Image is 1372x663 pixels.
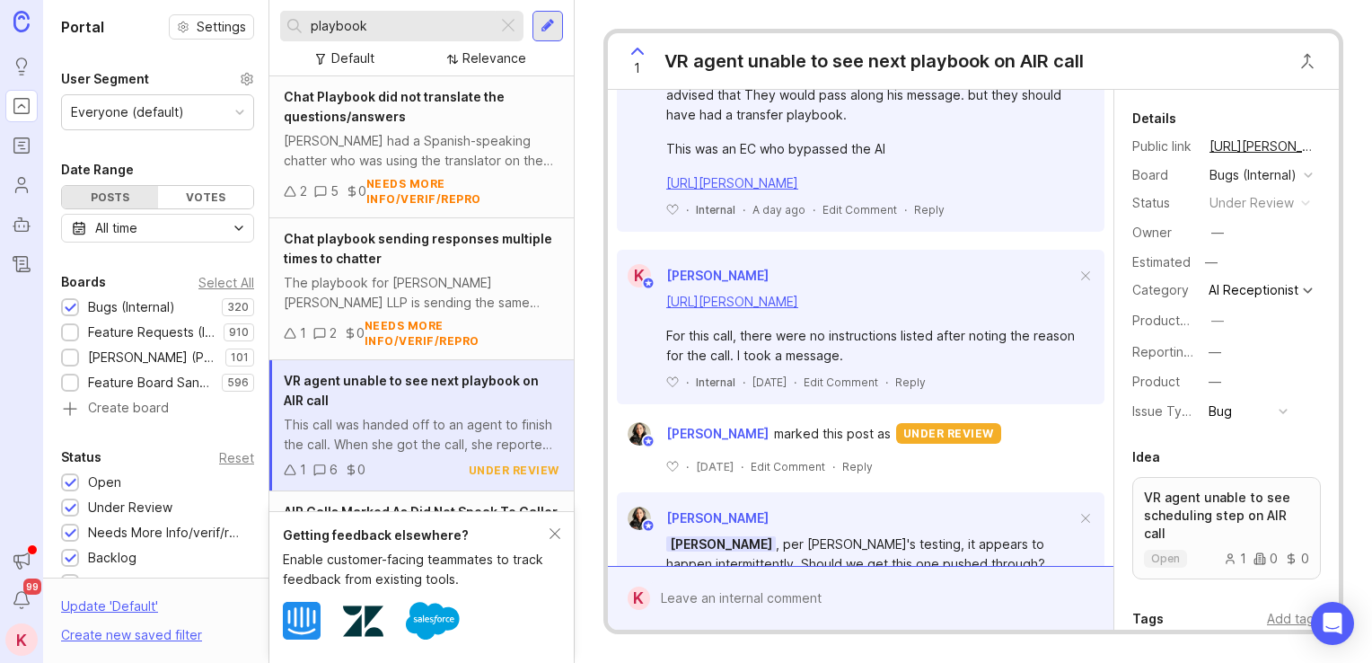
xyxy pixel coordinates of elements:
[1132,374,1180,389] label: Product
[1311,602,1354,645] div: Open Intercom Messenger
[686,202,689,217] div: ·
[158,186,254,208] div: Votes
[462,49,526,68] div: Relevance
[5,584,38,616] button: Notifications
[284,504,558,539] span: AIR Calls Marked As Did Not Speak To Caller - Unable to Access Playbook
[743,375,745,390] div: ·
[269,76,574,218] a: Chat Playbook did not translate the questions/answers[PERSON_NAME] had a Spanish-speaking chatter...
[666,326,1076,366] div: For this call, there were no instructions listed after noting the reason for the call. I took a m...
[1132,137,1195,156] div: Public link
[628,264,651,287] div: K
[628,587,650,610] div: K
[751,459,825,474] div: Edit Comment
[227,300,249,314] p: 320
[1209,342,1221,362] div: —
[794,375,796,390] div: ·
[914,202,945,217] div: Reply
[284,231,552,266] span: Chat playbook sending responses multiple times to chatter
[300,460,306,480] div: 1
[813,202,815,217] div: ·
[1132,193,1195,213] div: Status
[88,573,150,593] div: Candidate
[1132,608,1164,630] div: Tags
[269,491,574,623] a: AIR Calls Marked As Did Not Speak To Caller - Unable to Access PlaybookAIR calls being handed off...
[88,323,215,342] div: Feature Requests (Internal)
[617,264,769,287] a: K[PERSON_NAME]
[1206,309,1229,332] button: ProductboardID
[284,273,559,313] div: The playbook for [PERSON_NAME] [PERSON_NAME] LLP is sending the same information multiple times t...
[269,218,574,360] a: Chat playbook sending responses multiple times to chatterThe playbook for [PERSON_NAME] [PERSON_N...
[895,375,926,390] div: Reply
[224,221,253,235] svg: toggle icon
[469,463,559,478] div: under review
[822,202,897,217] div: Edit Comment
[628,422,651,446] img: Ysabelle Eugenio
[1132,256,1191,269] div: Estimated
[5,623,38,656] button: K
[1132,165,1195,185] div: Board
[1209,402,1232,421] div: Bug
[1132,223,1195,243] div: Owner
[1253,552,1278,565] div: 0
[366,176,559,207] div: needs more info/verif/repro
[666,535,1076,574] div: , per [PERSON_NAME]'s testing, it appears to happen intermittently. Should we get this one pushed...
[229,325,249,340] p: 910
[406,594,460,648] img: Salesforce logo
[666,66,1076,125] div: this didn't have any closing after the reason for the call. The Agent advised that They would pas...
[284,373,539,408] span: VR agent unable to see next playbook on AIR call
[1132,108,1176,129] div: Details
[330,323,337,343] div: 2
[357,460,365,480] div: 0
[752,202,805,217] span: A day ago
[88,373,213,393] div: Feature Board Sandbox [DATE]
[1209,372,1221,392] div: —
[95,218,137,238] div: All time
[219,453,254,463] div: Reset
[311,16,490,36] input: Search...
[5,544,38,577] button: Announcements
[896,423,1001,444] div: under review
[641,434,655,447] img: member badge
[61,446,101,468] div: Status
[5,50,38,83] a: Ideas
[88,348,216,367] div: [PERSON_NAME] (Public)
[5,90,38,122] a: Portal
[231,350,249,365] p: 101
[666,510,769,526] span: [PERSON_NAME]
[804,375,878,390] div: Edit Comment
[1132,446,1160,468] div: Idea
[1209,284,1298,296] div: AI Receptionist
[356,323,365,343] div: 0
[1132,344,1228,359] label: Reporting Team
[88,473,121,492] div: Open
[300,323,306,343] div: 1
[666,294,798,309] a: [URL][PERSON_NAME]
[617,422,774,446] a: Ysabelle Eugenio[PERSON_NAME]
[664,49,1084,74] div: VR agent unable to see next playbook on AIR call
[343,601,383,641] img: Zendesk logo
[88,523,245,543] div: Needs More Info/verif/repro
[1144,489,1309,543] p: VR agent unable to see scheduling step on AIR call
[666,139,1076,159] div: This was an EC who bypassed the AI
[1151,552,1180,566] p: open
[1285,552,1309,565] div: 0
[284,415,559,455] div: This call was handed off to an agent to finish the call. When she got the call, she reported it w...
[1209,193,1294,213] div: under review
[666,424,769,444] span: [PERSON_NAME]
[331,49,374,68] div: Default
[61,271,106,293] div: Boards
[752,375,787,390] span: [DATE]
[641,276,655,289] img: member badge
[169,14,254,40] button: Settings
[666,268,769,283] span: [PERSON_NAME]
[330,181,339,201] div: 5
[1132,477,1321,579] a: VR agent unable to see scheduling step on AIR callopen100
[300,181,307,201] div: 2
[774,424,891,444] span: marked this post as
[88,498,172,517] div: Under Review
[1211,311,1224,331] div: —
[741,459,743,474] div: ·
[365,318,559,349] div: needs more info/verif/repro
